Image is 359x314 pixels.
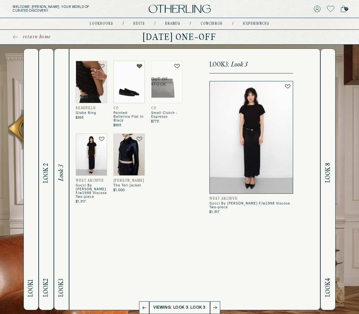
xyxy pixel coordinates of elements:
[231,61,247,68] span: Look 3
[113,179,144,183] span: [PERSON_NAME]
[341,4,346,13] a: 0
[151,61,183,103] p: Out of Stock
[39,48,54,310] button: Look2Look 2
[76,111,107,115] span: Globe Ring
[76,200,86,204] span: $1,317
[76,116,84,120] span: $395
[90,22,113,25] a: lookbooks
[113,184,145,187] span: The Tori Jacket
[324,163,332,183] span: Look 8
[76,184,107,199] span: Gucci By [PERSON_NAME] F/w1998 Viscose Two-piece
[209,210,220,214] span: $1,317
[209,202,293,209] span: Gucci By [PERSON_NAME] F/w1998 Viscose Two-piece
[320,48,336,310] button: Look4Look 8
[123,21,124,26] div: /
[232,21,234,26] div: /
[243,22,269,25] a: experiences
[76,106,96,110] span: Beaufille
[154,21,156,26] div: /
[149,5,211,13] img: logo
[13,34,51,40] a: return home
[23,34,51,40] span: return home
[151,120,159,123] span: $775
[42,279,50,297] span: Look 2
[113,123,121,127] span: $695
[76,61,107,103] img: Globe Ring
[324,278,332,297] span: Look 4
[209,81,293,194] img: Gucci by Tom Ford F/W1998 viscose two-piece
[113,106,119,110] span: CO
[190,21,191,26] div: /
[13,32,346,42] h1: [DATE] One-off
[76,179,104,183] span: West Archive
[209,61,229,68] span: Look 3 :
[113,111,145,122] span: Pointed Ballerina Flat In Black
[151,111,183,119] span: Small Clutch - Espresso
[42,163,50,183] span: Look 2
[344,7,348,11] span: 0
[54,48,69,310] button: Look3Look 3
[113,134,145,176] img: The Tori jacket
[23,48,39,310] button: Look1
[113,188,125,192] span: $1,000
[209,197,238,201] span: West Archive
[165,22,180,25] a: Brands
[13,5,113,13] h5: Welcome, [PERSON_NAME] . Your world of curated discovery.
[201,22,223,25] a: concierge
[58,279,65,297] span: Look 3
[58,165,65,181] span: Look 3
[151,61,183,103] a: Small Clutch - EspressoOut of Stock
[151,106,157,110] span: CO
[76,134,107,176] img: Gucci by Tom Ford F/W1998 viscose two-piece
[133,22,145,25] a: Edits
[149,305,210,311] p: Viewing: Look 3. Look 3
[113,61,145,103] img: Pointed Ballerina Flat in Black
[27,279,35,297] span: Look 1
